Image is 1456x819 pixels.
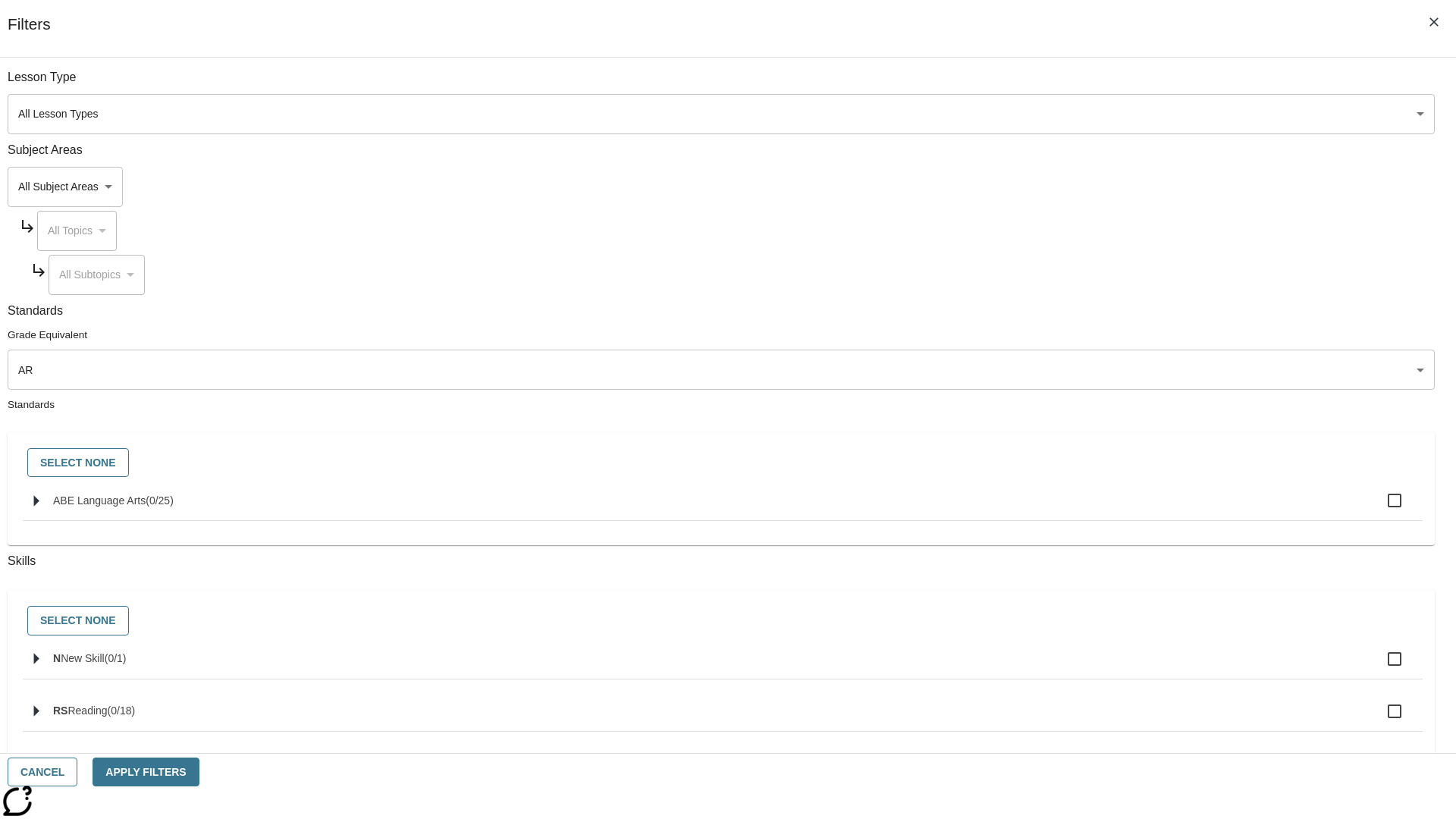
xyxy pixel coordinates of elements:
[67,704,107,717] span: Reading
[8,142,1435,159] p: Subject Areas
[20,602,1423,639] div: Select skills
[8,94,1435,134] div: Select a lesson type
[8,69,1435,86] p: Lesson Type
[8,758,77,787] button: Cancel
[49,255,145,295] div: Select a Subject Area
[8,350,1435,390] div: Select a Grade Equivalent
[23,481,1423,533] ul: Select standards
[37,211,117,251] div: Select a Subject Area
[105,652,127,664] span: 0 skills selected/1 skills in group
[27,448,129,478] button: Select None
[1418,6,1450,38] button: Close Filters side menu
[146,494,174,507] span: 0 standards selected/25 standards in group
[23,639,1423,796] ul: Select skills
[8,553,1435,570] p: Skills
[53,704,67,717] span: RS
[20,444,1423,482] div: Select standards
[8,397,1435,412] p: Standards
[53,494,146,507] span: ABE Language Arts
[8,167,123,207] div: Select a Subject Area
[8,303,1435,320] p: Standards
[61,652,105,664] span: New Skill
[27,606,129,635] button: Select None
[108,704,136,717] span: 0 skills selected/18 skills in group
[8,328,1435,342] p: Grade Equivalent
[8,15,51,57] h1: Filters
[53,652,61,664] span: N
[93,758,199,787] button: Apply Filters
